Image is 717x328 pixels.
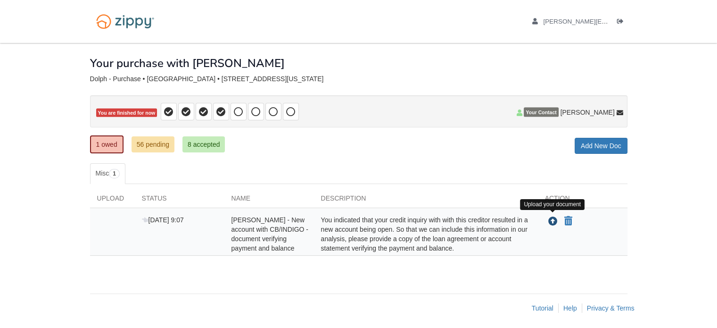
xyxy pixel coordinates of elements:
[547,215,559,227] button: Upload Janet Dolph - New account with CB/INDIGO - document verifying payment and balance
[563,304,577,312] a: Help
[90,193,135,208] div: Upload
[532,304,553,312] a: Tutorial
[90,163,125,184] a: Misc
[560,108,614,117] span: [PERSON_NAME]
[520,199,585,210] div: Upload your document
[563,216,573,227] button: Declare Janet Dolph - New account with CB/INDIGO - document verifying payment and balance not app...
[90,135,124,153] a: 1 owed
[142,216,184,224] span: [DATE] 9:07
[96,109,157,118] span: You are finished for now
[132,136,174,152] a: 56 pending
[90,57,285,69] h1: Your purchase with [PERSON_NAME]
[524,108,558,117] span: Your Contact
[224,193,314,208] div: Name
[314,215,538,253] div: You indicated that your credit inquiry with with this creditor resulted in a new account being op...
[135,193,224,208] div: Status
[314,193,538,208] div: Description
[575,138,627,154] a: Add New Doc
[182,136,225,152] a: 8 accepted
[90,75,627,83] div: Dolph - Purchase • [GEOGRAPHIC_DATA] • [STREET_ADDRESS][US_STATE]
[231,216,308,252] span: [PERSON_NAME] - New account with CB/INDIGO - document verifying payment and balance
[617,18,627,27] a: Log out
[90,9,160,34] img: Logo
[538,193,627,208] div: Action
[587,304,635,312] a: Privacy & Terms
[109,169,120,178] span: 1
